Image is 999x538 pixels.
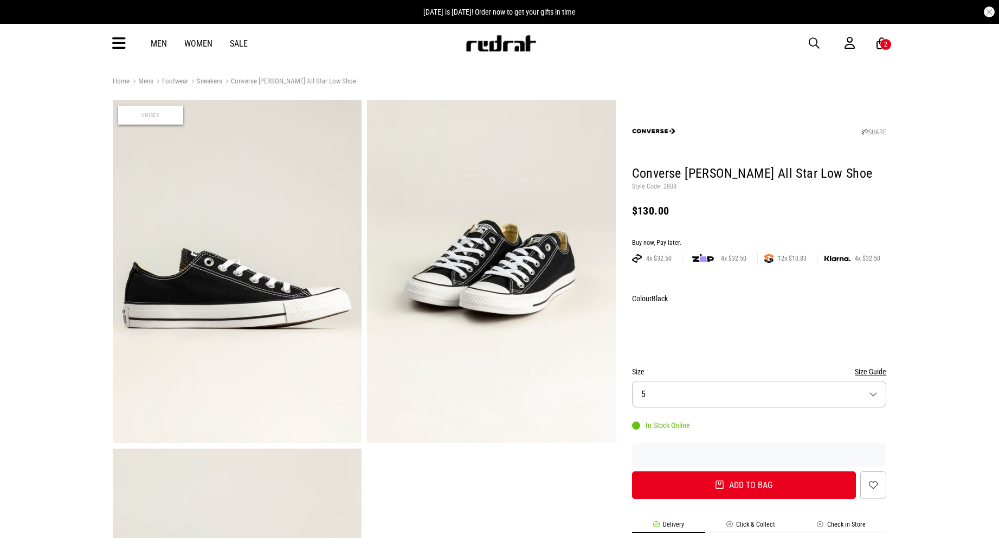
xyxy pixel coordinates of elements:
a: 2 [876,38,887,49]
img: Black [634,309,661,346]
a: Mens [130,77,153,87]
div: 2 [884,41,887,48]
a: Converse [PERSON_NAME] All Star Low Shoe [222,77,356,87]
img: Converse [632,109,675,153]
button: 5 [632,381,887,407]
a: Home [113,77,130,85]
li: Delivery [632,521,705,533]
span: Unisex [118,106,183,125]
button: Add to bag [632,471,856,499]
a: SHARE [862,128,886,136]
h1: Converse [PERSON_NAME] All Star Low Shoe [632,165,887,183]
p: Style Code: 2808 [632,183,887,191]
span: 4x $32.50 [717,254,751,263]
a: Footwear [153,77,188,87]
span: Black [652,294,668,303]
span: 5 [641,389,646,399]
div: $130.00 [632,204,887,217]
span: [DATE] is [DATE]! Order now to get your gifts in time [423,8,576,16]
img: Converse Chuck Taylor All Star Low Shoe in Black [367,100,616,443]
img: Redrat logo [465,35,537,51]
div: Buy now, Pay later. [632,239,887,248]
img: AFTERPAY [632,254,642,263]
img: Converse Chuck Taylor All Star Low Shoe in Black [113,100,362,443]
li: Click & Collect [705,521,796,533]
div: Colour [632,292,887,305]
span: 12x $10.83 [774,254,811,263]
li: Check in Store [796,521,887,533]
div: Size [632,365,887,378]
a: Men [151,38,167,49]
iframe: Customer reviews powered by Trustpilot [632,450,887,461]
a: Sale [230,38,248,49]
span: 4x $32.50 [642,254,676,263]
span: 4x $32.50 [850,254,885,263]
button: Size Guide [855,365,886,378]
img: KLARNA [824,256,850,262]
img: SPLITPAY [764,254,774,263]
a: Sneakers [188,77,222,87]
a: Women [184,38,212,49]
div: In Stock Online [632,421,690,430]
img: zip [692,253,714,264]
